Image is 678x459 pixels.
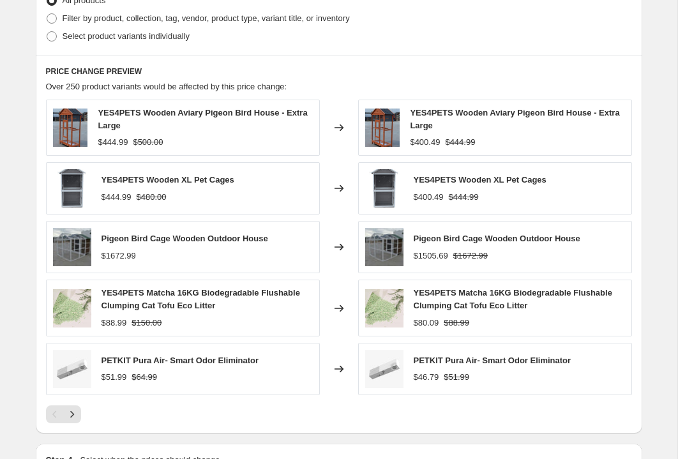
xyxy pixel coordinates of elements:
[449,191,479,204] strike: $444.99
[444,371,469,384] strike: $51.99
[137,191,167,204] strike: $480.00
[46,82,287,91] span: Over 250 product variants would be affected by this price change:
[102,234,268,243] span: Pigeon Bird Cage Wooden Outdoor House
[132,371,157,384] strike: $64.99
[365,228,403,266] img: pigeon-bird-cage-wooden-outdoor-house-198073_80x.jpg
[46,405,81,423] nav: Pagination
[46,66,632,77] h6: PRICE CHANGE PREVIEW
[53,169,91,207] img: yes4pets-wooden-xl-pet-cages-672931_80x.jpg
[102,175,234,184] span: YES4PETS Wooden XL Pet Cages
[410,108,619,130] span: YES4PETS Wooden Aviary Pigeon Bird House - Extra Large
[414,175,546,184] span: YES4PETS Wooden XL Pet Cages
[365,350,403,388] img: petkit-pura-air-smart-odor-eliminator-847279_80x.jpg
[365,289,403,327] img: yes4pets-matcha-16kg-biodegradable-flushable-clumping-cat-tofu-eco-litter-805051_80x.jpg
[133,136,163,149] strike: $500.00
[102,317,127,329] div: $88.99
[102,356,259,365] span: PETKIT Pura Air- Smart Odor Eliminator
[414,191,444,204] div: $400.49
[53,228,91,266] img: pigeon-bird-cage-wooden-outdoor-house-198073_80x.jpg
[102,250,136,262] div: $1672.99
[102,371,127,384] div: $51.99
[365,109,400,147] img: yes4pets-wooden-aviary-pigeon-bird-house-extra-large-945448_80x.jpg
[414,234,580,243] span: Pigeon Bird Cage Wooden Outdoor House
[63,31,190,41] span: Select product variants individually
[132,317,162,329] strike: $150.00
[414,288,612,310] span: YES4PETS Matcha 16KG Biodegradable Flushable Clumping Cat Tofu Eco Litter
[414,250,448,262] div: $1505.69
[63,405,81,423] button: Next
[53,109,88,147] img: yes4pets-wooden-aviary-pigeon-bird-house-extra-large-945448_80x.jpg
[98,136,128,149] div: $444.99
[53,350,91,388] img: petkit-pura-air-smart-odor-eliminator-847279_80x.jpg
[445,136,475,149] strike: $444.99
[414,317,439,329] div: $80.09
[63,13,350,23] span: Filter by product, collection, tag, vendor, product type, variant title, or inventory
[53,289,91,327] img: yes4pets-matcha-16kg-biodegradable-flushable-clumping-cat-tofu-eco-litter-805051_80x.jpg
[414,356,571,365] span: PETKIT Pura Air- Smart Odor Eliminator
[102,191,132,204] div: $444.99
[444,317,469,329] strike: $88.99
[414,371,439,384] div: $46.79
[410,136,440,149] div: $400.49
[98,108,307,130] span: YES4PETS Wooden Aviary Pigeon Bird House - Extra Large
[365,169,403,207] img: yes4pets-wooden-xl-pet-cages-672931_80x.jpg
[102,288,300,310] span: YES4PETS Matcha 16KG Biodegradable Flushable Clumping Cat Tofu Eco Litter
[453,250,488,262] strike: $1672.99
